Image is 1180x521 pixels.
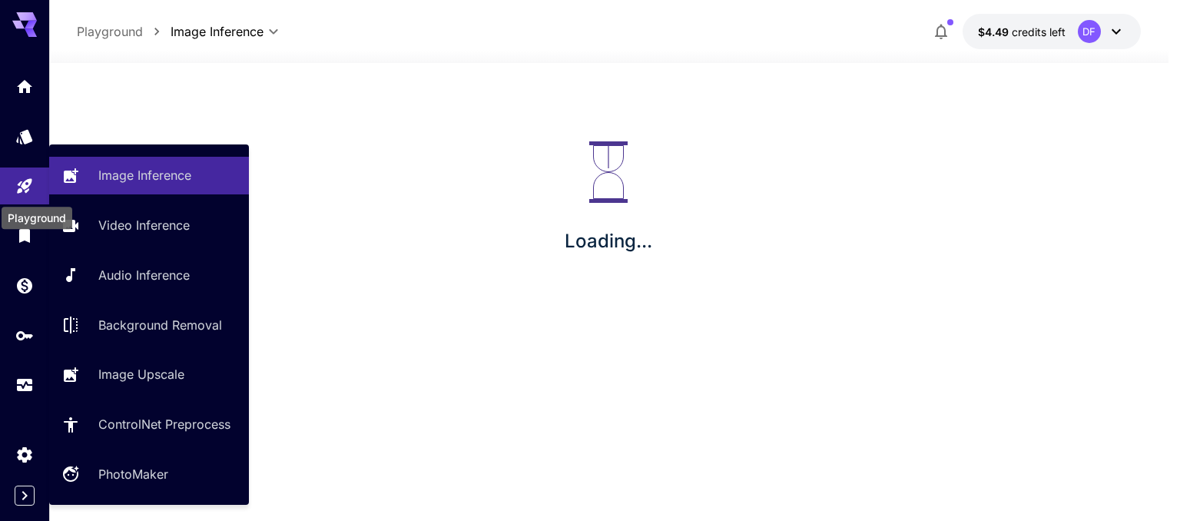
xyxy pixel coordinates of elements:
a: Video Inference [49,207,249,244]
span: $4.49 [978,25,1012,38]
div: Settings [15,445,34,464]
nav: breadcrumb [77,22,171,41]
a: PhotoMaker [49,456,249,493]
div: Playground [2,207,72,229]
p: Video Inference [98,216,190,234]
p: Image Inference [98,166,191,184]
p: Image Upscale [98,365,184,383]
p: PhotoMaker [98,465,168,483]
div: API Keys [15,326,34,345]
a: Image Upscale [49,356,249,393]
div: Wallet [15,276,34,295]
div: DF [1078,20,1101,43]
a: Background Removal [49,306,249,343]
div: Home [15,77,34,96]
p: Loading... [565,227,652,255]
a: Image Inference [49,157,249,194]
button: Expand sidebar [15,486,35,506]
a: Audio Inference [49,257,249,294]
div: $4.48923 [978,24,1066,40]
p: Background Removal [98,316,222,334]
p: Playground [77,22,143,41]
div: Playground [15,177,34,196]
div: Usage [15,376,34,395]
div: Library [15,226,34,245]
button: $4.48923 [963,14,1141,49]
span: credits left [1012,25,1066,38]
span: Image Inference [171,22,264,41]
p: ControlNet Preprocess [98,415,230,433]
p: Audio Inference [98,266,190,284]
a: ControlNet Preprocess [49,406,249,443]
div: Models [15,127,34,146]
